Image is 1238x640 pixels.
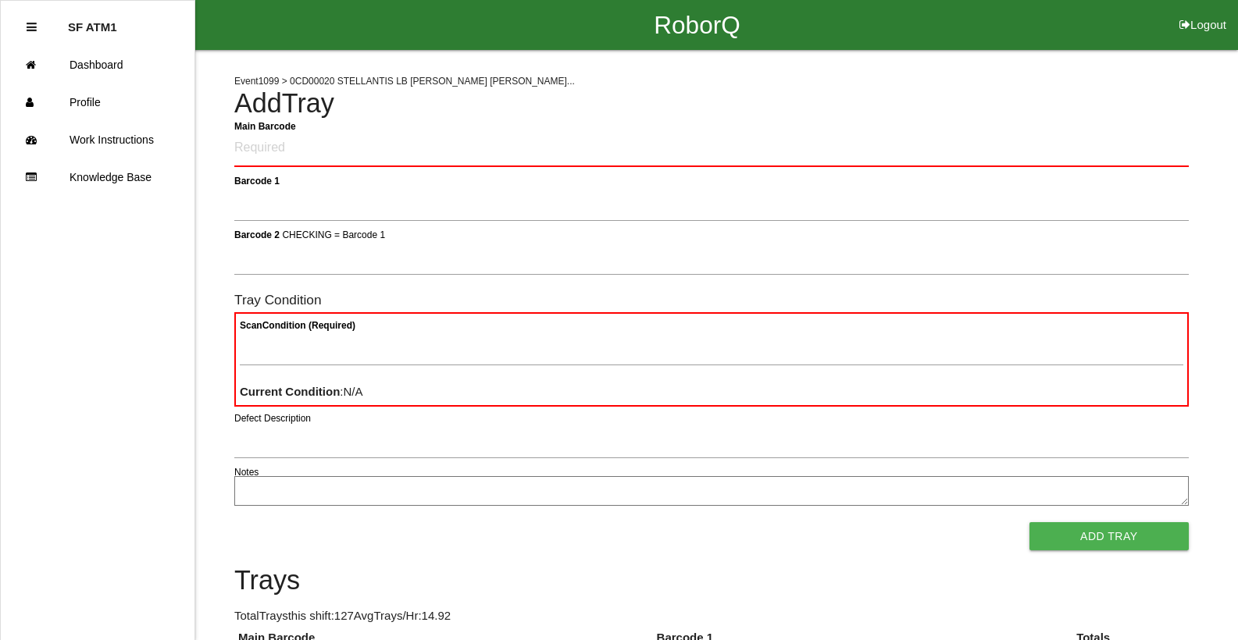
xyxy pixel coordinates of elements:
[234,89,1189,119] h4: Add Tray
[1029,522,1189,550] button: Add Tray
[1,158,194,196] a: Knowledge Base
[234,411,311,425] label: Defect Description
[68,9,117,34] p: SF ATM1
[234,607,1189,625] p: Total Trays this shift: 127 Avg Trays /Hr: 14.92
[234,130,1189,167] input: Required
[234,76,575,87] span: Event 1099 > 0CD00020 STELLANTIS LB [PERSON_NAME] [PERSON_NAME]...
[1,84,194,121] a: Profile
[1,46,194,84] a: Dashboard
[240,385,363,398] span: : N/A
[234,175,280,186] b: Barcode 1
[240,320,355,331] b: Scan Condition (Required)
[234,293,1189,308] h6: Tray Condition
[1,121,194,158] a: Work Instructions
[234,120,296,131] b: Main Barcode
[234,566,1189,596] h4: Trays
[234,465,259,479] label: Notes
[240,385,340,398] b: Current Condition
[234,229,280,240] b: Barcode 2
[282,229,385,240] span: CHECKING = Barcode 1
[27,9,37,46] div: Close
